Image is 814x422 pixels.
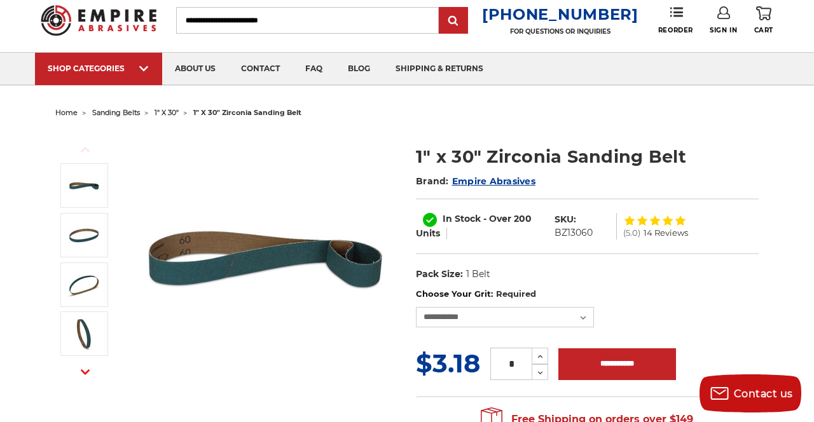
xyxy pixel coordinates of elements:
h1: 1" x 30" Zirconia Sanding Belt [416,144,759,169]
img: 1" x 30" Zirconia File Belt [68,170,100,201]
a: blog [335,53,383,85]
span: In Stock [443,213,481,224]
span: 200 [514,213,532,224]
a: home [55,108,78,117]
span: Units [416,228,440,239]
a: Empire Abrasives [452,175,535,187]
span: (5.0) [623,229,640,237]
img: 1" x 30" Zirconia File Belt [138,131,392,385]
p: FOR QUESTIONS OR INQUIRIES [482,27,638,36]
a: contact [228,53,293,85]
button: Previous [70,136,100,163]
a: Reorder [658,6,693,34]
span: - Over [483,213,511,224]
dt: SKU: [555,213,576,226]
dd: 1 Belt [466,268,490,281]
span: $3.18 [416,348,480,379]
a: about us [162,53,228,85]
small: Required [496,289,536,299]
span: 1" x 30" zirconia sanding belt [193,108,301,117]
img: 1" x 30" - Zirconia Sanding Belt [68,318,100,350]
a: faq [293,53,335,85]
span: Sign In [710,26,737,34]
dt: Pack Size: [416,268,463,281]
img: 1" x 30" Zirconia AOX [68,269,100,301]
a: Cart [754,6,773,34]
span: Cart [754,26,773,34]
dd: BZ13060 [555,226,593,240]
button: Next [70,358,100,385]
div: SHOP CATEGORIES [48,64,149,73]
a: shipping & returns [383,53,496,85]
a: 1" x 30" [155,108,179,117]
input: Submit [441,8,466,34]
span: Contact us [734,388,793,400]
span: Reorder [658,26,693,34]
span: 14 Reviews [644,229,688,237]
a: [PHONE_NUMBER] [482,5,638,24]
img: 1" x 30" Zirconia Sanding Belt [68,219,100,251]
a: sanding belts [92,108,140,117]
label: Choose Your Grit: [416,288,759,301]
button: Contact us [700,374,801,412]
span: Brand: [416,175,449,187]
